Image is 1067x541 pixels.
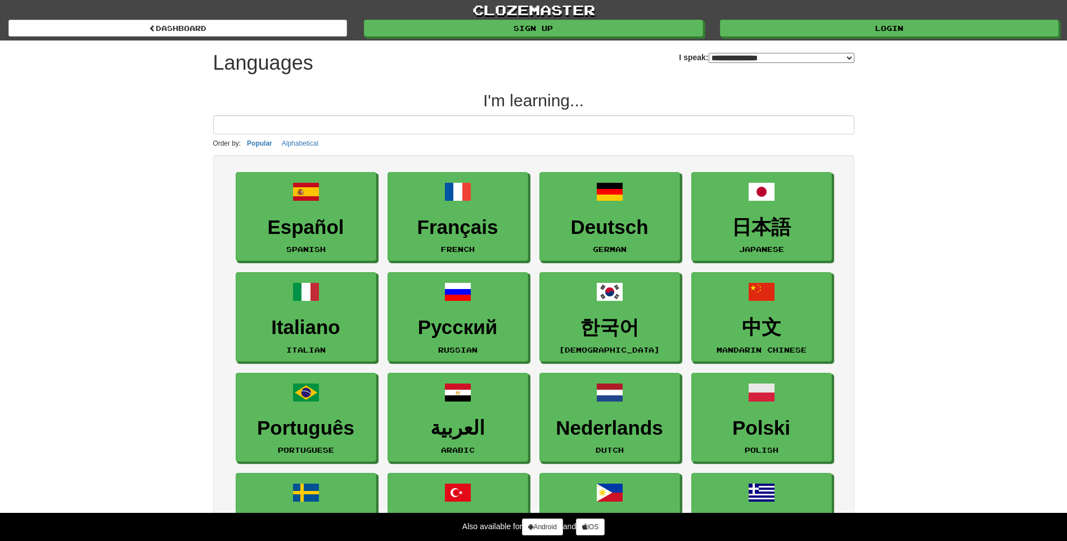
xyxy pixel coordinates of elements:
h3: Nederlands [546,417,674,439]
h1: Languages [213,52,313,74]
select: I speak: [709,53,854,63]
h3: Português [242,417,370,439]
h3: Français [394,217,522,238]
small: French [441,245,475,253]
h3: Русский [394,317,522,339]
a: 한국어[DEMOGRAPHIC_DATA] [539,272,680,362]
small: Japanese [739,245,784,253]
h3: العربية [394,417,522,439]
small: Mandarin Chinese [717,346,807,354]
button: Popular [244,137,276,150]
small: Polish [745,446,778,454]
a: dashboard [8,20,347,37]
small: Russian [438,346,478,354]
a: DeutschGerman [539,172,680,262]
h3: 中文 [697,317,826,339]
label: I speak: [679,52,854,63]
a: iOS [576,519,605,535]
a: العربيةArabic [388,373,528,462]
a: 中文Mandarin Chinese [691,272,832,362]
h3: 日本語 [697,217,826,238]
a: Sign up [364,20,703,37]
h2: I'm learning... [213,91,854,110]
small: Arabic [441,446,475,454]
small: Dutch [596,446,624,454]
a: Login [720,20,1059,37]
h3: 한국어 [546,317,674,339]
a: РусскийRussian [388,272,528,362]
a: Android [522,519,562,535]
small: Order by: [213,139,241,147]
small: [DEMOGRAPHIC_DATA] [559,346,660,354]
small: Portuguese [278,446,334,454]
a: EspañolSpanish [236,172,376,262]
a: FrançaisFrench [388,172,528,262]
a: 日本語Japanese [691,172,832,262]
h3: Español [242,217,370,238]
h3: Deutsch [546,217,674,238]
a: PortuguêsPortuguese [236,373,376,462]
a: PolskiPolish [691,373,832,462]
small: Italian [286,346,326,354]
a: ItalianoItalian [236,272,376,362]
button: Alphabetical [278,137,322,150]
a: NederlandsDutch [539,373,680,462]
small: German [593,245,627,253]
small: Spanish [286,245,326,253]
h3: Polski [697,417,826,439]
h3: Italiano [242,317,370,339]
